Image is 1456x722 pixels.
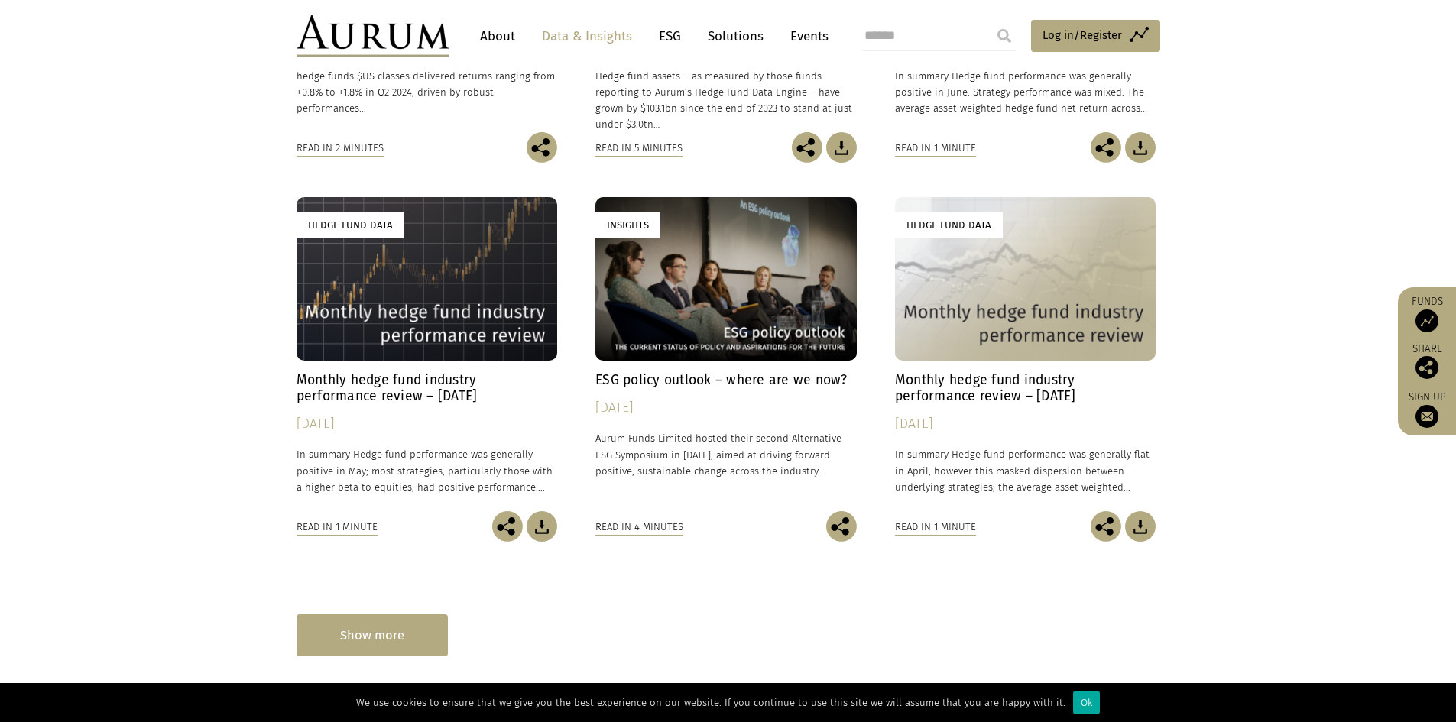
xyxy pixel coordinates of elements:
img: Share this post [1091,132,1121,163]
div: Insights [595,212,660,238]
input: Submit [989,21,1020,51]
a: About [472,22,523,50]
div: Read in 5 minutes [595,140,683,157]
a: Funds [1406,295,1448,332]
img: Share this post [492,511,523,542]
a: Hedge Fund Data Monthly hedge fund industry performance review – [DATE] [DATE] In summary Hedge f... [895,197,1156,510]
h4: Monthly hedge fund industry performance review – [DATE] [297,372,558,404]
div: Read in 4 minutes [595,519,683,536]
a: Sign up [1406,390,1448,428]
a: Hedge Fund Data Monthly hedge fund industry performance review – [DATE] [DATE] In summary Hedge f... [297,197,558,510]
p: In summary Hedge fund performance was generally flat in April, however this masked dispersion bet... [895,446,1156,494]
img: Share this post [826,511,857,542]
a: Events [783,22,829,50]
p: Hedge fund assets – as measured by those funds reporting to Aurum’s Hedge Fund Data Engine – have... [595,68,857,133]
div: Read in 1 minute [895,519,976,536]
img: Download Article [1125,511,1156,542]
h4: Monthly hedge fund industry performance review – [DATE] [895,372,1156,404]
p: Aurum Funds Limited hosted their second Alternative ESG Symposium in [DATE], aimed at driving for... [595,430,857,478]
div: [DATE] [297,413,558,435]
span: Log in/Register [1043,26,1122,44]
img: Access Funds [1415,309,1438,332]
a: Solutions [700,22,771,50]
a: ESG [651,22,689,50]
img: Share this post [792,132,822,163]
img: Download Article [826,132,857,163]
a: Insights ESG policy outlook – where are we now? [DATE] Aurum Funds Limited hosted their second Al... [595,197,857,510]
p: [PERSON_NAME]'s commingled and bespoke fund of hedge funds $US classes delivered returns ranging ... [297,52,558,117]
a: Data & Insights [534,22,640,50]
div: Share [1406,344,1448,379]
img: Share this post [1091,511,1121,542]
img: Sign up to our newsletter [1415,405,1438,428]
div: Hedge Fund Data [895,212,1003,238]
img: Share this post [1415,356,1438,379]
p: In summary Hedge fund performance was generally positive in June. Strategy performance was mixed.... [895,68,1156,116]
div: Read in 2 minutes [297,140,384,157]
h4: ESG policy outlook – where are we now? [595,372,857,388]
img: Download Article [1125,132,1156,163]
div: Ok [1073,691,1100,714]
div: Read in 1 minute [297,519,378,536]
div: [DATE] [595,397,857,419]
img: Aurum [297,15,449,57]
div: [DATE] [895,413,1156,435]
div: Hedge Fund Data [297,212,404,238]
p: In summary Hedge fund performance was generally positive in May; most strategies, particularly th... [297,446,558,494]
img: Download Article [527,511,557,542]
img: Share this post [527,132,557,163]
a: Log in/Register [1031,20,1160,52]
div: Read in 1 minute [895,140,976,157]
div: Show more [297,614,448,656]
